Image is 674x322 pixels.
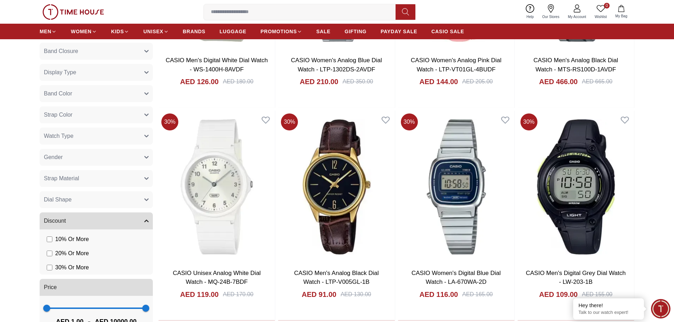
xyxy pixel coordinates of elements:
[592,14,610,19] span: Wishlist
[431,28,464,35] span: CASIO SALE
[44,47,78,55] span: Band Closure
[44,132,74,140] span: Watch Type
[223,77,253,86] div: AED 180.00
[44,68,76,77] span: Display Type
[40,128,153,145] button: Watch Type
[316,28,330,35] span: SALE
[578,310,639,316] p: Talk to our watch expert!
[40,85,153,102] button: Band Color
[565,14,589,19] span: My Account
[538,3,564,21] a: Our Stores
[223,290,253,299] div: AED 170.00
[462,290,492,299] div: AED 165.00
[411,57,501,73] a: CASIO Women's Analog Pink Dial Watch - LTP-VT01GL-4BUDF
[612,13,630,19] span: My Bag
[420,77,458,87] h4: AED 144.00
[47,265,52,270] input: 30% Or More
[316,25,330,38] a: SALE
[381,25,417,38] a: PAYDAY SALE
[55,249,89,258] span: 20 % Or More
[40,191,153,208] button: Dial Shape
[345,28,367,35] span: GIFTING
[540,14,562,19] span: Our Stores
[281,113,298,130] span: 30 %
[462,77,492,86] div: AED 205.00
[40,25,57,38] a: MEN
[143,28,163,35] span: UNISEX
[44,283,57,292] span: Price
[173,270,261,286] a: CASIO Unisex Analog White Dial Watch - MQ-24B-7BDF
[401,113,418,130] span: 30 %
[71,25,97,38] a: WOMEN
[260,25,302,38] a: PROMOTIONS
[220,25,247,38] a: LUGGAGE
[44,174,79,183] span: Strap Material
[44,195,71,204] span: Dial Shape
[40,64,153,81] button: Display Type
[420,289,458,299] h4: AED 116.00
[40,106,153,123] button: Strap Color
[55,235,89,244] span: 10 % Or More
[604,3,610,8] span: 0
[40,28,51,35] span: MEN
[278,111,394,263] img: CASIO Men's Analog Black Dial Watch - LTP-V005GL-1B
[294,270,379,286] a: CASIO Men's Analog Black Dial Watch - LTP-V005GL-1B
[381,28,417,35] span: PAYDAY SALE
[40,43,153,60] button: Band Closure
[539,289,578,299] h4: AED 109.00
[539,77,578,87] h4: AED 466.00
[526,270,626,286] a: CASIO Men's Digital Grey Dial Watch - LW-203-1B
[522,3,538,21] a: Help
[524,14,537,19] span: Help
[518,111,634,263] img: CASIO Men's Digital Grey Dial Watch - LW-203-1B
[180,289,219,299] h4: AED 119.00
[44,89,72,98] span: Band Color
[143,25,168,38] a: UNISEX
[44,153,63,162] span: Gender
[40,279,153,296] button: Price
[47,236,52,242] input: 10% Or More
[166,57,268,73] a: CASIO Men's Digital White Dial Watch - WS-1400H-8AVDF
[40,170,153,187] button: Strap Material
[582,77,612,86] div: AED 665.00
[71,28,92,35] span: WOMEN
[55,263,89,272] span: 30 % Or More
[342,77,373,86] div: AED 350.00
[582,290,612,299] div: AED 155.00
[411,270,501,286] a: CASIO Women's Digital Blue Dial Watch - LA-670WA-2D
[651,299,670,318] div: Chat Widget
[302,289,336,299] h4: AED 91.00
[180,77,219,87] h4: AED 126.00
[578,302,639,309] div: Hey there!
[161,113,178,130] span: 30 %
[398,111,514,263] img: CASIO Women's Digital Blue Dial Watch - LA-670WA-2D
[47,251,52,256] input: 20% Or More
[591,3,611,21] a: 0Wishlist
[220,28,247,35] span: LUGGAGE
[159,111,275,263] img: CASIO Unisex Analog White Dial Watch - MQ-24B-7BDF
[520,113,537,130] span: 30 %
[291,57,382,73] a: CASIO Women's Analog Blue Dial Watch - LTP-1302DS-2AVDF
[111,25,129,38] a: KIDS
[183,25,206,38] a: BRANDS
[44,217,66,225] span: Discount
[44,111,73,119] span: Strap Color
[40,212,153,229] button: Discount
[341,290,371,299] div: AED 130.00
[300,77,338,87] h4: AED 210.00
[611,4,632,20] button: My Bag
[40,149,153,166] button: Gender
[431,25,464,38] a: CASIO SALE
[345,25,367,38] a: GIFTING
[42,4,104,20] img: ...
[534,57,618,73] a: CASIO Men's Analog Black Dial Watch - MTS-RS100D-1AVDF
[111,28,124,35] span: KIDS
[260,28,297,35] span: PROMOTIONS
[183,28,206,35] span: BRANDS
